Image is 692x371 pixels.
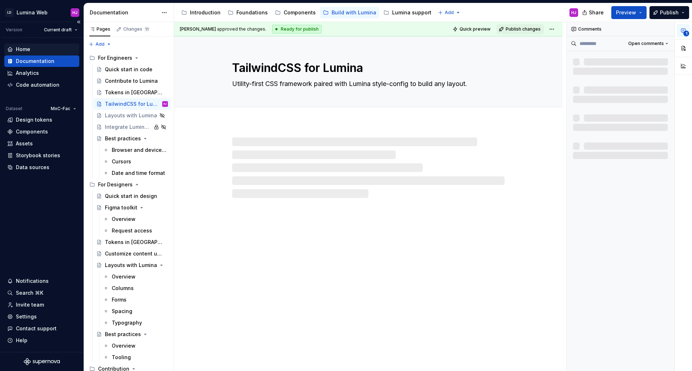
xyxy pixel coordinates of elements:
[16,116,52,123] div: Design tokens
[4,44,79,55] a: Home
[4,67,79,79] a: Analytics
[93,236,171,248] a: Tokens in [GEOGRAPHIC_DATA]
[112,227,152,234] div: Request access
[100,340,171,352] a: Overview
[272,7,319,18] a: Components
[506,26,541,32] span: Publish changes
[112,285,134,292] div: Columns
[112,216,136,223] div: Overview
[105,123,151,131] div: Integrate Lumina in apps
[100,317,171,329] a: Typography
[112,273,136,280] div: Overview
[105,262,157,269] div: Layouts with Lumina
[4,299,79,311] a: Invite team
[100,306,171,317] a: Spacing
[1,5,82,20] button: LDLumina WebHJ
[93,121,171,133] a: Integrate Lumina in apps
[93,98,171,110] a: TailwindCSS for LuminaHJ
[93,133,171,144] a: Best practices
[225,7,271,18] a: Foundations
[611,6,647,19] button: Preview
[6,106,22,112] div: Dataset
[86,179,171,190] div: For Designers
[16,140,33,147] div: Assets
[105,204,137,211] div: Figma toolkit
[16,152,60,159] div: Storybook stories
[4,311,79,322] a: Settings
[5,8,14,17] div: LD
[332,9,376,16] div: Build with Lumina
[16,313,37,320] div: Settings
[236,9,268,16] div: Foundations
[578,6,608,19] button: Share
[567,22,674,36] div: Comments
[112,354,131,361] div: Tooling
[231,78,503,90] textarea: Utility-first CSS framework paired with Lumina style-config to build any layout.
[123,26,150,32] div: Changes
[272,25,321,33] div: Ready for publish
[105,100,161,108] div: TailwindCSS for Lumina
[112,342,136,349] div: Overview
[72,10,77,15] div: HJ
[90,9,158,16] div: Documentation
[178,5,434,20] div: Page tree
[100,144,171,156] a: Browser and device support
[93,75,171,87] a: Contribute to Lumina
[100,167,171,179] a: Date and time format
[16,46,30,53] div: Home
[98,54,132,62] div: For Engineers
[105,112,157,119] div: Layouts with Lumina
[4,287,79,299] button: Search ⌘K
[16,81,59,89] div: Code automation
[4,55,79,67] a: Documentation
[231,59,503,77] textarea: TailwindCSS for Lumina
[180,26,266,32] span: approved the changes.
[100,282,171,294] a: Columns
[16,289,43,297] div: Search ⌘K
[105,193,157,200] div: Quick start in design
[4,138,79,149] a: Assets
[41,25,81,35] button: Current draft
[628,41,664,46] span: Open comments
[16,164,49,171] div: Data sources
[44,27,72,33] span: Current draft
[24,358,60,365] a: Supernova Logo
[6,27,22,33] div: Version
[16,69,39,77] div: Analytics
[4,114,79,126] a: Design tokens
[86,39,114,49] button: Add
[4,335,79,346] button: Help
[112,319,142,326] div: Typography
[616,9,636,16] span: Preview
[180,26,216,32] span: [PERSON_NAME]
[16,337,27,344] div: Help
[112,296,127,303] div: Forms
[112,146,167,154] div: Browser and device support
[4,126,79,137] a: Components
[98,181,133,188] div: For Designers
[460,26,491,32] span: Quick preview
[100,213,171,225] a: Overview
[190,9,221,16] div: Introduction
[589,9,604,16] span: Share
[105,77,158,85] div: Contribute to Lumina
[445,10,454,15] span: Add
[93,202,171,213] a: Figma toolkit
[89,26,110,32] div: Pages
[105,66,152,73] div: Quick start in code
[660,9,679,16] span: Publish
[105,250,164,257] div: Customize content using slot
[112,308,132,315] div: Spacing
[96,41,105,47] span: Add
[74,17,84,27] button: Collapse sidebar
[4,150,79,161] a: Storybook stories
[16,325,57,332] div: Contact support
[100,294,171,306] a: Forms
[93,248,171,259] a: Customize content using slot
[178,7,223,18] a: Introduction
[93,259,171,271] a: Layouts with Lumina
[93,87,171,98] a: Tokens in [GEOGRAPHIC_DATA]
[93,190,171,202] a: Quick start in design
[16,128,48,135] div: Components
[4,323,79,334] button: Contact support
